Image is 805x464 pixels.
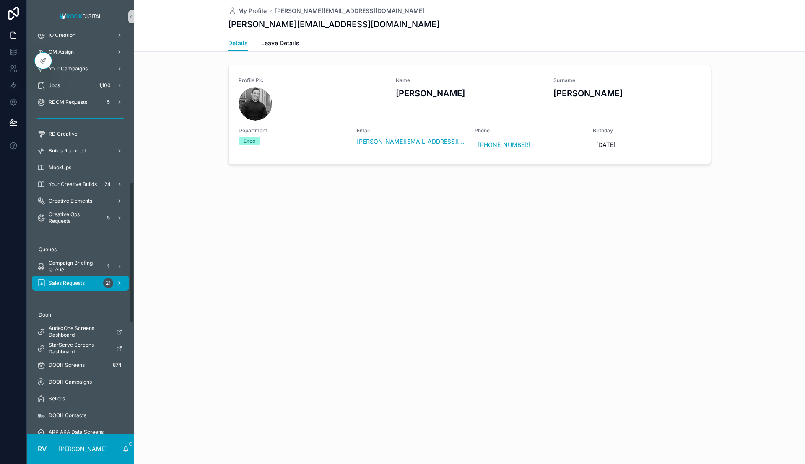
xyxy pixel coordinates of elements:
a: StarServe Screens Dashboard [32,341,129,356]
div: 874 [110,360,124,370]
a: RDCM Requests5 [32,95,129,110]
a: Creative Elements [32,193,129,209]
a: Details [228,36,248,52]
span: Jobs [49,82,60,89]
div: 21 [103,278,113,288]
span: RD Creative [49,131,78,137]
span: DOOH Campaigns [49,379,92,385]
div: scrollable content [27,34,134,434]
a: Builds Required [32,143,129,158]
a: CM Assign [32,44,129,59]
a: Sellers [32,391,129,406]
a: [PERSON_NAME][EMAIL_ADDRESS][DOMAIN_NAME] [357,137,465,146]
span: RV [38,444,47,454]
a: [PERSON_NAME][EMAIL_ADDRESS][DOMAIN_NAME] [275,7,424,15]
a: Your Campaigns [32,61,129,76]
span: [DATE] [596,141,698,149]
p: [PERSON_NAME] [59,445,107,453]
span: StarServe Screens Dashboard [49,342,109,355]
div: 1 [103,261,113,271]
span: Creative Elements [49,198,92,204]
h3: [PERSON_NAME] [396,87,543,100]
span: Phone [475,127,583,134]
span: Sellers [49,395,65,402]
a: Sales Requests21 [32,276,129,291]
a: My Profile [228,7,267,15]
a: DOOH Campaigns [32,374,129,389]
a: Dooh [32,307,129,322]
span: Birthday [593,127,701,134]
span: ARP ARA Data Screens [49,429,104,436]
div: 24 [102,179,113,189]
span: Email [357,127,465,134]
span: Department [239,127,347,134]
span: Profile Pic [239,77,386,84]
div: 1,100 [96,80,113,90]
span: IO Creation [49,32,75,39]
a: IO Creation [32,28,129,43]
a: Leave Details [261,36,299,52]
span: Campaign Briefing Queue [49,260,100,273]
h3: [PERSON_NAME] [553,87,701,100]
span: Details [228,39,248,47]
img: App logo [57,10,104,23]
span: MockUps [49,164,71,171]
a: RD Creative [32,126,129,142]
span: Builds Required [49,147,86,154]
span: DOOH Screens [49,362,85,369]
span: Creative Ops Requests [49,211,100,224]
span: CM Assign [49,49,74,55]
a: DOOH Contacts [32,408,129,423]
a: AudexOne Screens Dashboard [32,324,129,339]
span: AudexOne Screens Dashboard [49,325,109,338]
a: ARP ARA Data Screens [32,425,129,440]
a: DOOH Screens874 [32,358,129,373]
h1: [PERSON_NAME][EMAIL_ADDRESS][DOMAIN_NAME] [228,18,439,30]
div: Exco [244,137,255,145]
a: [PHONE_NUMBER] [478,141,530,149]
span: Leave Details [261,39,299,47]
a: Jobs1,100 [32,78,129,93]
a: MockUps [32,160,129,175]
span: Name [396,77,543,84]
span: Sales Requests [49,280,85,286]
div: 5 [103,213,113,223]
span: DOOH Contacts [49,412,86,419]
span: Dooh [39,312,51,318]
a: Your Creative Builds24 [32,177,129,192]
span: RDCM Requests [49,99,87,106]
span: Your Creative Builds [49,181,97,188]
a: Campaign Briefing Queue1 [32,259,129,274]
a: Creative Ops Requests5 [32,210,129,225]
span: Your Campaigns [49,65,88,72]
a: Queues [32,242,129,257]
div: 5 [103,97,113,107]
span: Surname [553,77,701,84]
span: My Profile [238,7,267,15]
span: Queues [39,246,57,253]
